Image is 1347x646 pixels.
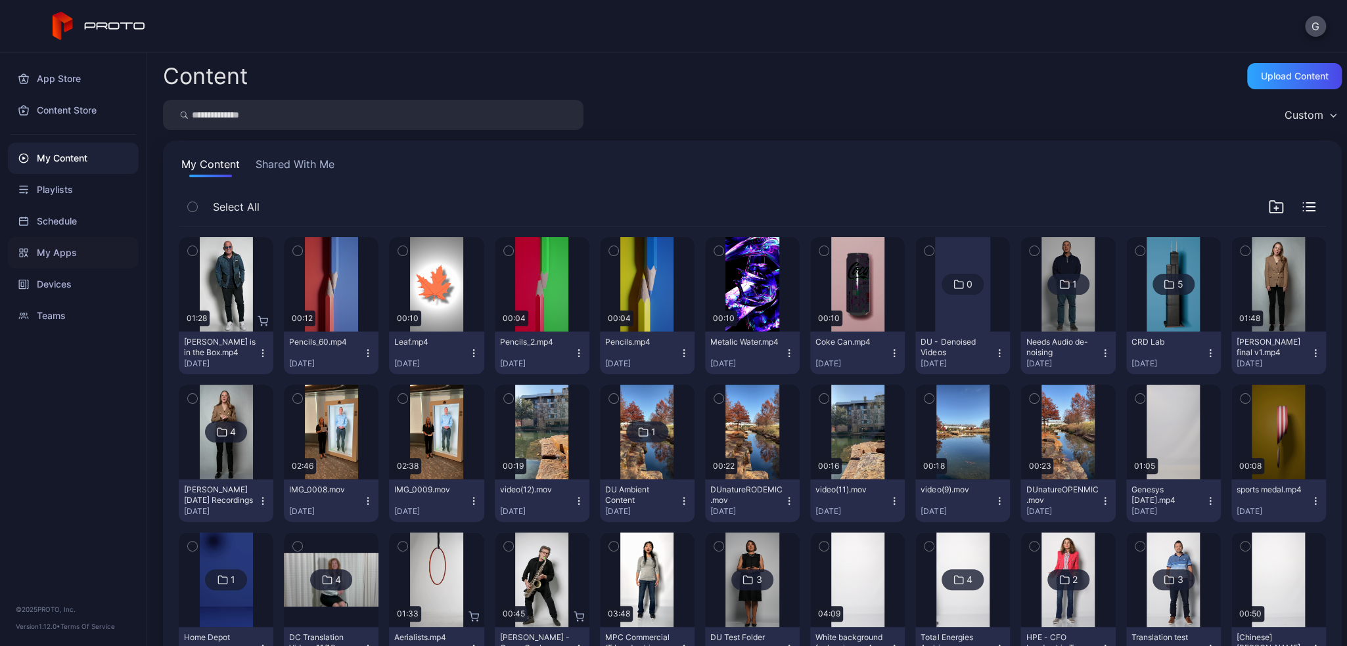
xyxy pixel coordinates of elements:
div: 4 [967,574,972,586]
div: [DATE] [1026,506,1099,517]
button: DUnatureRODEMIC.mov[DATE] [705,479,800,522]
button: Leaf.mp4[DATE] [389,332,484,374]
div: [DATE] [921,506,994,517]
button: DU - Denoised Videos[DATE] [915,332,1010,374]
div: [DATE] [289,358,363,369]
div: 1 [231,574,235,586]
a: Content Store [8,95,139,126]
div: [DATE] [1237,358,1310,369]
button: Shared With Me [253,156,337,177]
button: Pencils_2.mp4[DATE] [495,332,589,374]
div: DUnatureRODEMIC.mov [710,484,783,506]
div: Pencils_60.mp4 [289,337,361,347]
button: IMG_0009.mov[DATE] [389,479,484,522]
div: Custom [1285,108,1323,121]
button: Genesys [DATE].mp4[DATE] [1126,479,1221,522]
div: [DATE] [500,506,574,517]
div: Needs Audio de-noising [1026,337,1098,358]
div: [DATE] [605,506,679,517]
div: Metalic Water.mp4 [710,337,783,347]
button: video(12).mov[DATE] [495,479,589,522]
div: [DATE] [921,358,994,369]
div: 4 [230,426,236,438]
a: Devices [8,269,139,300]
a: App Store [8,63,139,95]
span: Version 1.12.0 • [16,622,60,630]
div: Pencils.mp4 [605,337,677,347]
button: Pencils.mp4[DATE] [600,332,695,374]
div: DUnatureOPENMIC.mov [1026,484,1098,506]
button: [PERSON_NAME] [DATE] Recordings[DATE] [179,479,273,522]
div: 2 [1072,574,1078,586]
a: My Apps [8,237,139,269]
div: DU Ambient Content [605,484,677,506]
div: video(12).mov [500,484,572,495]
div: [DATE] [1237,506,1310,517]
div: [DATE] [815,358,889,369]
a: Terms Of Service [60,622,115,630]
a: My Content [8,142,139,174]
button: Pencils_60.mp4[DATE] [284,332,378,374]
button: Metalic Water.mp4[DATE] [705,332,800,374]
div: Jane final v1.mp4 [1237,337,1309,358]
div: DU - Denoised Videos [921,337,993,358]
div: [DATE] [710,506,784,517]
button: My Content [179,156,242,177]
div: IMG_0008.mov [289,484,361,495]
button: DUnatureOPENMIC.mov[DATE] [1020,479,1115,522]
button: Custom [1278,100,1342,130]
div: IMG_0009.mov [394,484,467,495]
button: IMG_0008.mov[DATE] [284,479,378,522]
button: Needs Audio de-noising[DATE] [1020,332,1115,374]
div: 1 [651,426,656,438]
div: 3 [1177,574,1183,586]
div: [DATE] [394,506,468,517]
button: sports medal.mp4[DATE] [1231,479,1326,522]
div: Content [163,65,248,87]
div: [DATE] [394,358,468,369]
div: 1 [1072,278,1077,290]
button: video(9).mov[DATE] [915,479,1010,522]
div: [DATE] [289,506,363,517]
div: [DATE] [710,358,784,369]
a: Playlists [8,174,139,205]
button: [PERSON_NAME] final v1.mp4[DATE] [1231,332,1326,374]
div: Leaf.mp4 [394,337,467,347]
span: Select All [213,199,260,215]
button: CRD Lab[DATE] [1126,332,1221,374]
div: [DATE] [1131,506,1205,517]
button: [PERSON_NAME] is in the Box.mp4[DATE] [179,332,273,374]
a: Teams [8,300,139,332]
div: Home Depot [184,632,256,643]
button: DU Ambient Content[DATE] [600,479,695,522]
div: Aerialists.mp4 [394,632,467,643]
div: [DATE] [815,506,889,517]
div: [DATE] [184,506,258,517]
div: Genesys 12-4-24.mp4 [1131,484,1204,506]
div: [DATE] [1026,358,1099,369]
div: CRD Lab [1131,337,1204,347]
button: Upload Content [1247,63,1342,89]
div: 0 [967,278,972,290]
div: [DATE] [500,358,574,369]
div: video(9).mov [921,484,993,495]
button: video(11).mov[DATE] [810,479,905,522]
div: Translation test [1131,632,1204,643]
button: G [1305,16,1326,37]
div: [DATE] [1131,358,1205,369]
div: 3 [756,574,762,586]
div: sports medal.mp4 [1237,484,1309,495]
div: 5 [1177,278,1183,290]
div: 4 [335,574,341,586]
div: [DATE] [605,358,679,369]
div: Pencils_2.mp4 [500,337,572,347]
a: Schedule [8,205,139,237]
div: Howie Mandel is in the Box.mp4 [184,337,256,358]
